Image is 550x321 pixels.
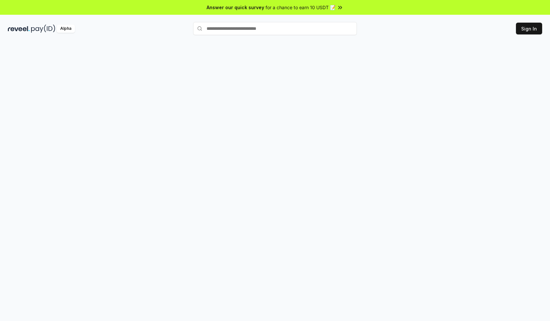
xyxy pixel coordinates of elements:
[8,25,30,33] img: reveel_dark
[516,23,542,34] button: Sign In
[31,25,55,33] img: pay_id
[266,4,336,11] span: for a chance to earn 10 USDT 📝
[207,4,264,11] span: Answer our quick survey
[57,25,75,33] div: Alpha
